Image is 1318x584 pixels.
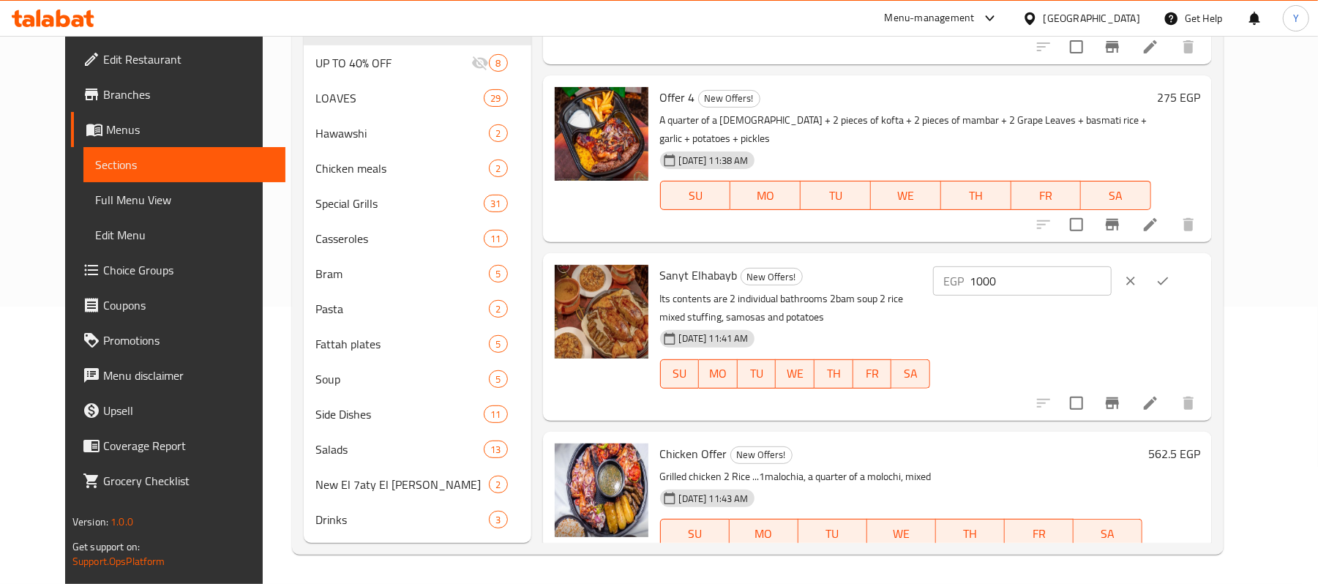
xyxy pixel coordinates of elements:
[1005,519,1074,548] button: FR
[735,523,793,544] span: MO
[936,519,1005,548] button: TH
[484,230,507,247] div: items
[95,156,274,173] span: Sections
[304,81,531,116] div: LOAVES29
[103,472,274,490] span: Grocery Checklist
[1293,10,1299,26] span: Y
[490,56,506,70] span: 8
[484,89,507,107] div: items
[490,478,506,492] span: 2
[106,121,274,138] span: Menus
[490,302,506,316] span: 2
[304,256,531,291] div: Bram5
[489,370,507,388] div: items
[103,261,274,279] span: Choice Groups
[304,291,531,326] div: Pasta2
[315,160,489,177] span: Chicken meals
[489,265,507,282] div: items
[315,405,484,423] span: Side Dishes
[315,335,489,353] span: Fattah plates
[555,443,648,537] img: Chicken Offer
[871,181,941,210] button: WE
[490,373,506,386] span: 5
[699,359,738,389] button: MO
[738,359,776,389] button: TU
[304,186,531,221] div: Special Grills31
[660,443,727,465] span: Chicken Offer
[1148,443,1200,464] h6: 562.5 EGP
[1044,10,1140,26] div: [GEOGRAPHIC_DATA]
[489,335,507,353] div: items
[489,124,507,142] div: items
[731,446,792,463] span: New Offers!
[660,359,700,389] button: SU
[484,91,506,105] span: 29
[1095,29,1130,64] button: Branch-specific-item
[490,127,506,141] span: 2
[71,323,285,358] a: Promotions
[970,266,1111,296] input: Please enter price
[489,300,507,318] div: items
[111,512,133,531] span: 1.0.0
[315,300,489,318] span: Pasta
[304,502,531,537] div: Drinks3
[673,332,755,345] span: [DATE] 11:41 AM
[315,370,489,388] div: Soup
[315,230,484,247] span: Casseroles
[1017,185,1076,206] span: FR
[304,221,531,256] div: Casseroles11
[72,512,108,531] span: Version:
[891,359,930,389] button: SA
[1095,386,1130,421] button: Branch-specific-item
[897,363,924,384] span: SA
[741,269,802,285] span: New Offers!
[71,252,285,288] a: Choice Groups
[71,77,285,112] a: Branches
[1087,185,1145,206] span: SA
[315,265,489,282] span: Bram
[1061,388,1092,419] span: Select to update
[103,402,274,419] span: Upsell
[315,476,489,493] div: New El 7aty El sorey
[1115,265,1147,297] button: clear
[660,290,931,326] p: Its contents are 2 individual bathrooms 2bam soup 2 rice mixed stuffing, samosas and potatoes
[103,296,274,314] span: Coupons
[873,523,930,544] span: WE
[667,363,694,384] span: SU
[103,332,274,349] span: Promotions
[1074,519,1142,548] button: SA
[1081,181,1151,210] button: SA
[885,10,975,27] div: Menu-management
[782,363,809,384] span: WE
[555,87,648,181] img: Offer 4
[660,519,730,548] button: SU
[304,467,531,502] div: New El 7aty El [PERSON_NAME]2
[489,511,507,528] div: items
[736,185,795,206] span: MO
[83,182,285,217] a: Full Menu View
[941,181,1011,210] button: TH
[698,90,760,108] div: New Offers!
[95,191,274,209] span: Full Menu View
[660,264,738,286] span: Sanyt Elhabayb
[71,463,285,498] a: Grocery Checklist
[1079,523,1137,544] span: SA
[95,226,274,244] span: Edit Menu
[730,519,798,548] button: MO
[484,408,506,422] span: 11
[103,437,274,454] span: Coverage Report
[776,359,815,389] button: WE
[315,511,489,528] div: Drinks
[1171,386,1206,421] button: delete
[484,232,506,246] span: 11
[660,111,1152,148] p: A quarter of a [DEMOGRAPHIC_DATA] + 2 pieces of kofta + 2 pieces of mambar + 2 Grape Leaves + bas...
[699,90,760,107] span: New Offers!
[1061,31,1092,62] span: Select to update
[71,288,285,323] a: Coupons
[1171,207,1206,242] button: delete
[315,89,484,107] span: LOAVES
[484,405,507,423] div: items
[490,162,506,176] span: 2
